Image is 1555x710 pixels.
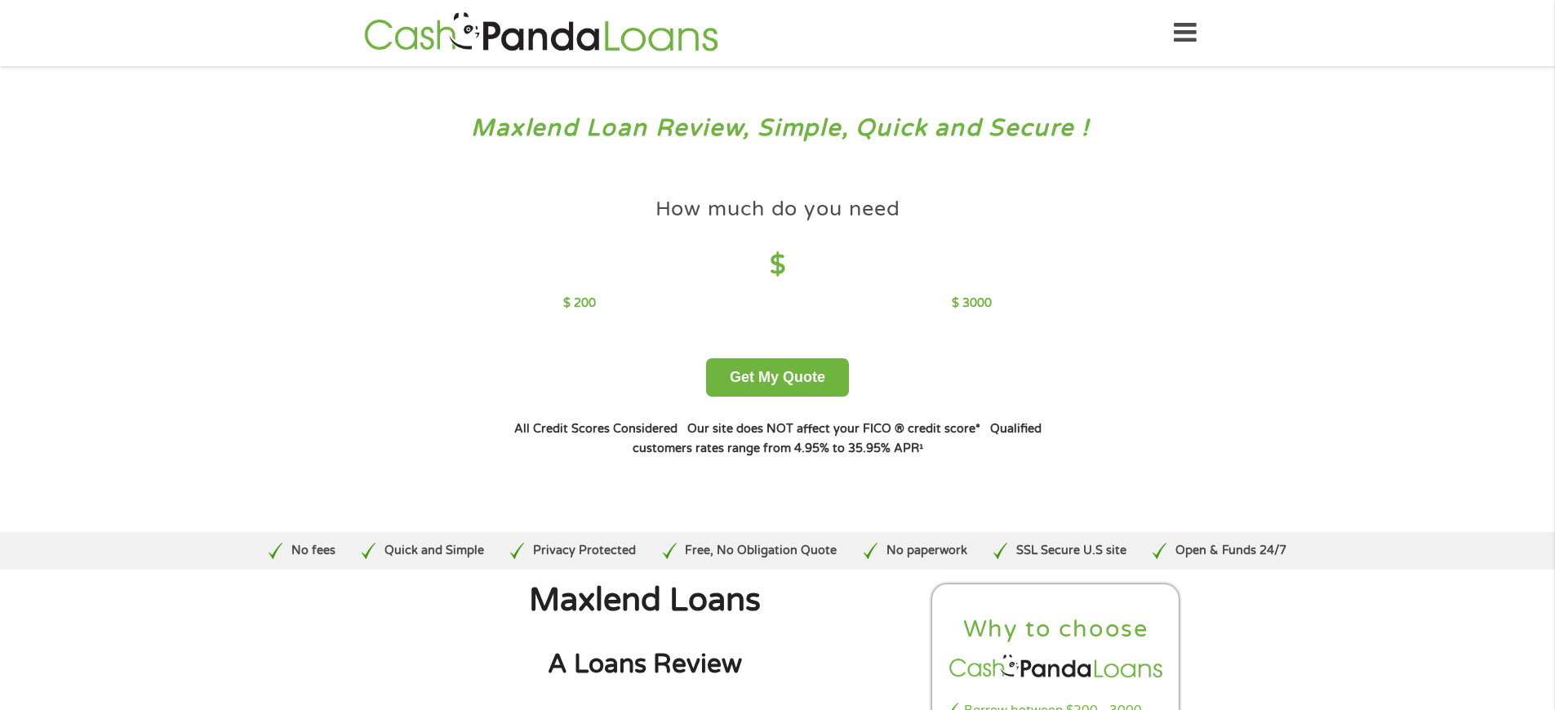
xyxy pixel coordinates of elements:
[563,249,992,282] h4: $
[291,542,335,560] p: No fees
[1175,542,1286,560] p: Open & Funds 24/7
[655,196,900,223] h4: How much do you need
[374,648,916,681] h2: A Loans Review
[384,542,484,560] p: Quick and Simple
[359,10,723,56] img: GetLoanNow Logo
[1016,542,1126,560] p: SSL Secure U.S site
[563,295,596,313] p: $ 200
[514,422,678,436] strong: All Credit Scores Considered
[685,542,837,560] p: Free, No Obligation Quote
[529,581,761,619] span: Maxlend Loans
[533,542,636,560] p: Privacy Protected
[687,422,980,436] strong: Our site does NOT affect your FICO ® credit score*
[706,358,849,397] button: Get My Quote
[946,615,1166,645] h2: Why to choose
[952,295,992,313] p: $ 3000
[47,113,1508,144] h3: Maxlend Loan Review, Simple, Quick and Secure !
[886,542,967,560] p: No paperwork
